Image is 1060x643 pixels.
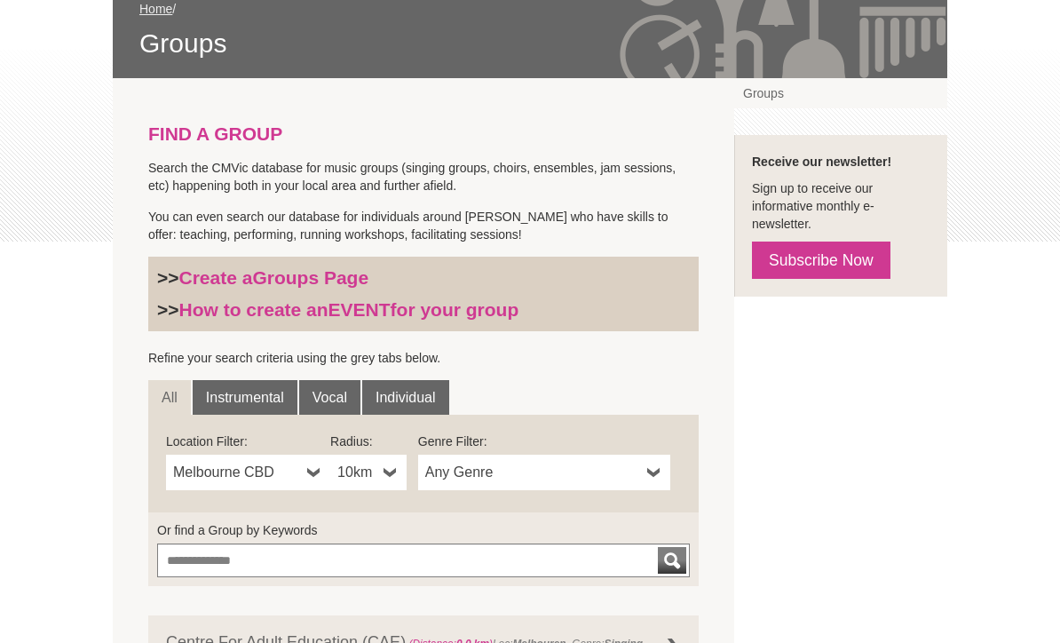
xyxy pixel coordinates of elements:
[179,299,519,320] a: How to create anEVENTfor your group
[193,380,297,416] a: Instrumental
[330,455,407,490] a: 10km
[418,433,670,450] label: Genre Filter:
[752,179,929,233] p: Sign up to receive our informative monthly e-newsletter.
[418,455,670,490] a: Any Genre
[157,521,690,539] label: Or find a Group by Keywords
[157,298,690,321] h3: >>
[252,267,368,288] strong: Groups Page
[425,462,640,483] span: Any Genre
[148,349,699,367] p: Refine your search criteria using the grey tabs below.
[299,380,360,416] a: Vocal
[139,27,921,60] span: Groups
[734,78,947,108] a: Groups
[362,380,449,416] a: Individual
[752,155,891,169] strong: Receive our newsletter!
[173,462,300,483] span: Melbourne CBD
[148,159,699,194] p: Search the CMVic database for music groups (singing groups, choirs, ensembles, jam sessions, etc)...
[148,380,191,416] a: All
[148,208,699,243] p: You can even search our database for individuals around [PERSON_NAME] who have skills to offer: t...
[166,433,330,450] label: Location Filter:
[166,455,330,490] a: Melbourne CBD
[139,2,172,16] a: Home
[337,462,376,483] span: 10km
[328,299,391,320] strong: EVENT
[330,433,407,450] label: Radius:
[179,267,369,288] a: Create aGroups Page
[157,266,690,290] h3: >>
[148,123,282,144] strong: FIND A GROUP
[752,242,890,279] a: Subscribe Now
